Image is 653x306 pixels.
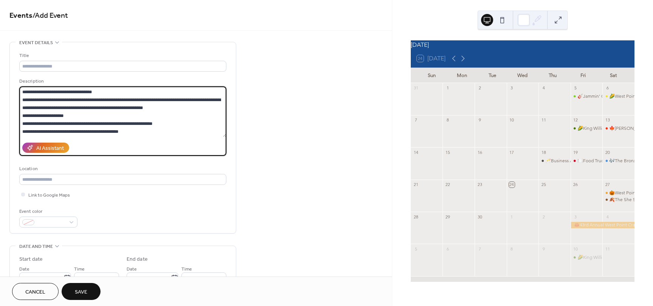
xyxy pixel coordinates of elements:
[19,243,53,251] span: Date and time
[477,85,483,91] div: 2
[577,158,639,164] div: 🍽️Food Trucks by the River🍽️
[19,255,43,263] div: Start date
[74,265,85,273] span: Time
[509,149,515,155] div: 17
[19,77,225,85] div: Description
[538,158,571,164] div: 🥂Business After Hours with the West Point Chamber & The General Store That Never Was🥂
[538,68,568,83] div: Thu
[127,265,137,273] span: Date
[22,143,69,153] button: AI Assistant
[605,246,610,252] div: 11
[541,214,546,220] div: 2
[12,283,59,300] button: Cancel
[573,214,579,220] div: 3
[573,182,579,188] div: 26
[19,208,76,215] div: Event color
[605,117,610,123] div: 13
[445,214,450,220] div: 29
[541,117,546,123] div: 11
[477,117,483,123] div: 9
[573,117,579,123] div: 12
[541,149,546,155] div: 18
[571,222,634,228] div: 🦀43rd Annual West Point Crab Carnival🦀
[573,246,579,252] div: 10
[32,8,68,23] span: / Add Event
[509,85,515,91] div: 3
[25,288,45,296] span: Cancel
[571,93,603,100] div: 🎸Jammin' On the Point🎸
[508,68,538,83] div: Wed
[411,40,634,49] div: [DATE]
[568,68,598,83] div: Fri
[477,214,483,220] div: 30
[19,39,53,47] span: Event details
[477,68,508,83] div: Tue
[447,68,477,83] div: Mon
[36,145,64,152] div: AI Assistant
[9,8,32,23] a: Events
[509,117,515,123] div: 10
[602,93,634,100] div: 🌽West Point Farmers Market🌽
[605,85,610,91] div: 6
[477,246,483,252] div: 7
[413,246,419,252] div: 5
[573,149,579,155] div: 19
[413,85,419,91] div: 31
[413,214,419,220] div: 28
[75,288,87,296] span: Save
[19,165,225,173] div: Location
[509,182,515,188] div: 24
[62,283,101,300] button: Save
[445,85,450,91] div: 1
[602,190,634,196] div: 🎃West Point Autumn Market🎃
[571,254,603,261] div: 🌽King William County Farmers Market🌽
[127,255,148,263] div: End date
[445,117,450,123] div: 8
[598,68,628,83] div: Sat
[445,149,450,155] div: 15
[541,246,546,252] div: 9
[19,52,225,60] div: Title
[571,158,603,164] div: 🍽️Food Trucks by the River🍽️
[181,265,192,273] span: Time
[602,158,634,164] div: 🎶The Bronx Wanderers - Arts Alive Concert Series🎶
[417,68,447,83] div: Sun
[602,197,634,203] div: 🍂The She Shed's Fall Open House🍂
[28,191,70,199] span: Link to Google Maps
[571,125,603,132] div: 🌽King William County Farmers Market🌽
[413,117,419,123] div: 7
[445,182,450,188] div: 22
[541,85,546,91] div: 4
[445,246,450,252] div: 6
[413,149,419,155] div: 14
[573,85,579,91] div: 5
[509,246,515,252] div: 8
[602,125,634,132] div: 🍁FAYTH WORKS' Fall Open House🍁
[413,182,419,188] div: 21
[577,93,633,100] div: 🎸Jammin' On the Point🎸
[605,214,610,220] div: 4
[477,182,483,188] div: 23
[605,149,610,155] div: 20
[605,182,610,188] div: 27
[509,214,515,220] div: 1
[477,149,483,155] div: 16
[19,265,29,273] span: Date
[541,182,546,188] div: 25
